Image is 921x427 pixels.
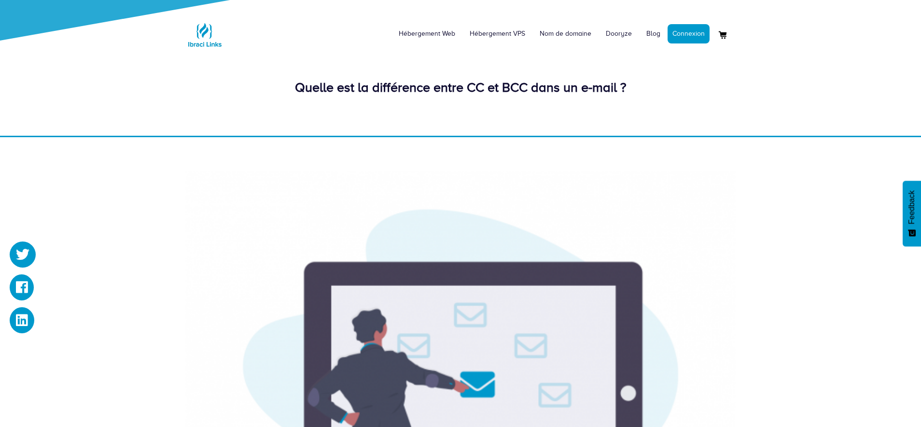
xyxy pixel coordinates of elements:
[873,379,909,415] iframe: Drift Widget Chat Controller
[639,19,668,48] a: Blog
[722,278,915,384] iframe: Drift Widget Chat Window
[907,190,916,224] span: Feedback
[391,19,462,48] a: Hébergement Web
[532,19,599,48] a: Nom de domaine
[599,19,639,48] a: Dooryze
[185,78,736,97] div: Quelle est la différence entre CC et BCC dans un e-mail ?
[462,19,532,48] a: Hébergement VPS
[668,24,710,43] a: Connexion
[185,15,224,54] img: Logo Ibraci Links
[185,7,224,54] a: Logo Ibraci Links
[903,181,921,246] button: Feedback - Afficher l’enquête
